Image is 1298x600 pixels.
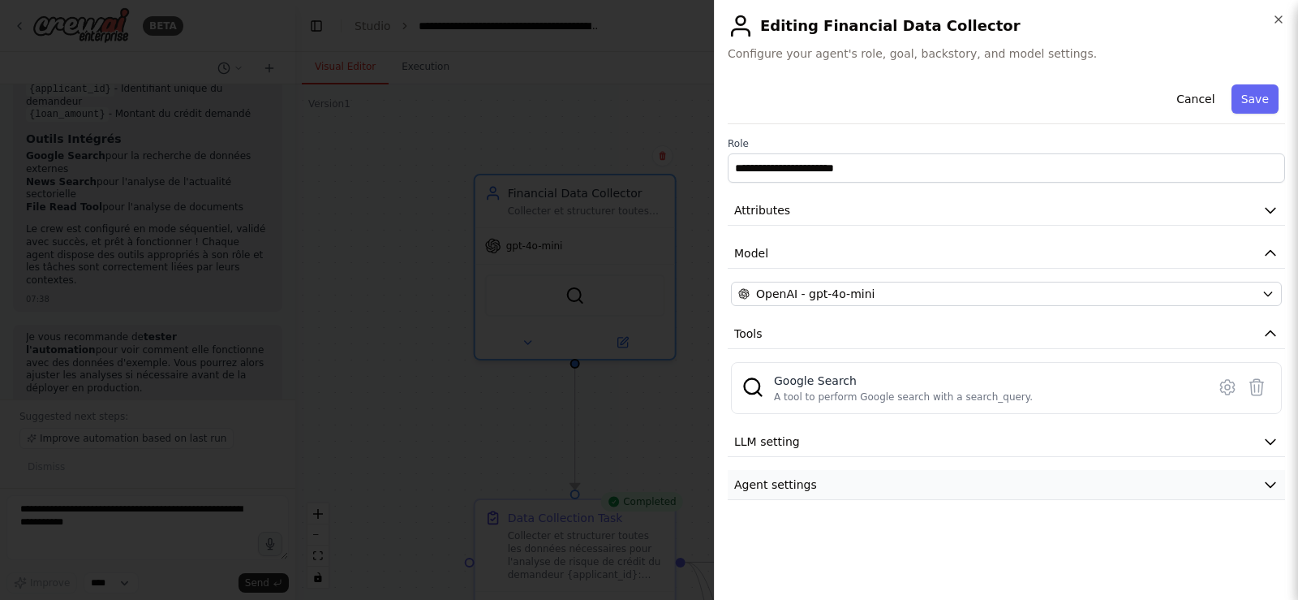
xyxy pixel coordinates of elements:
button: Save [1231,84,1279,114]
button: Model [728,239,1285,269]
button: OpenAI - gpt-4o-mini [731,282,1282,306]
button: LLM setting [728,427,1285,457]
div: Google Search [774,373,1033,389]
span: LLM setting [734,434,800,450]
button: Configure tool [1213,373,1242,402]
button: Agent settings [728,470,1285,500]
span: Tools [734,326,763,342]
button: Attributes [728,196,1285,226]
span: OpenAI - gpt-4o-mini [756,286,875,302]
img: SerplyWebSearchTool [741,376,764,399]
span: Agent settings [734,477,817,493]
span: Configure your agent's role, goal, backstory, and model settings. [728,45,1285,62]
button: Tools [728,319,1285,349]
button: Delete tool [1242,373,1271,402]
span: Attributes [734,202,790,218]
h2: Editing Financial Data Collector [728,13,1285,39]
span: Model [734,245,768,261]
div: A tool to perform Google search with a search_query. [774,391,1033,404]
label: Role [728,137,1285,150]
button: Cancel [1167,84,1224,114]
